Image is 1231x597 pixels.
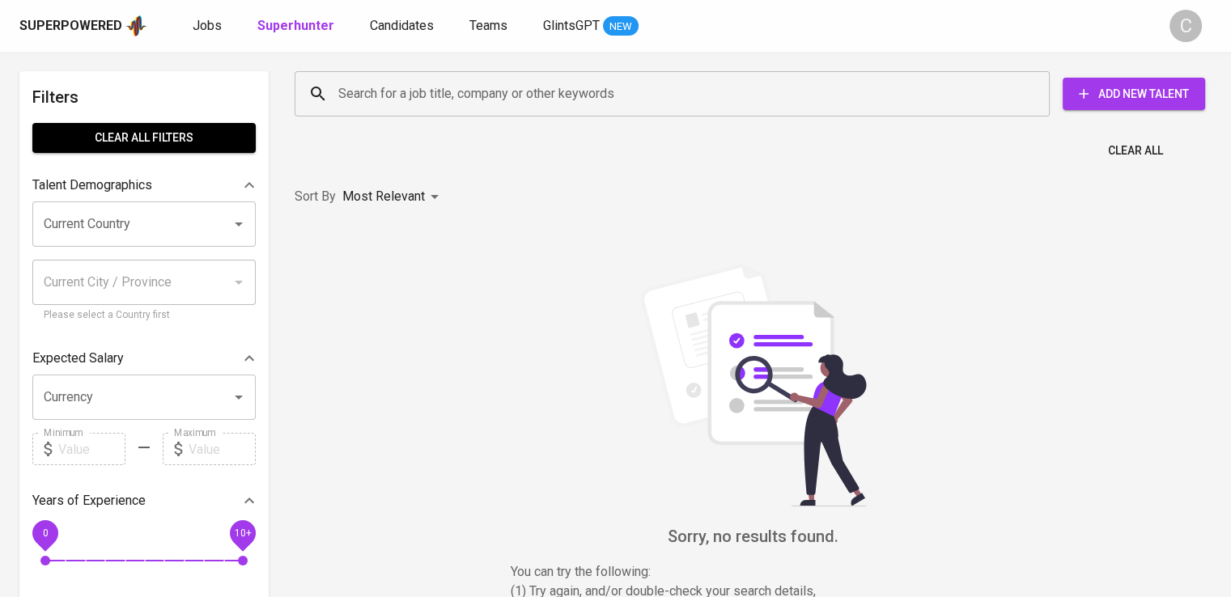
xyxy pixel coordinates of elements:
[45,128,243,148] span: Clear All filters
[511,562,996,582] p: You can try the following :
[603,19,639,35] span: NEW
[632,264,875,506] img: file_searching.svg
[32,485,256,517] div: Years of Experience
[469,18,507,33] span: Teams
[227,386,250,409] button: Open
[19,17,122,36] div: Superpowered
[125,14,147,38] img: app logo
[32,84,256,110] h6: Filters
[32,169,256,201] div: Talent Demographics
[32,123,256,153] button: Clear All filters
[1063,78,1205,110] button: Add New Talent
[32,349,124,368] p: Expected Salary
[342,187,425,206] p: Most Relevant
[189,433,256,465] input: Value
[370,18,434,33] span: Candidates
[342,182,444,212] div: Most Relevant
[19,14,147,38] a: Superpoweredapp logo
[234,527,251,539] span: 10+
[295,523,1212,549] h6: Sorry, no results found.
[193,18,222,33] span: Jobs
[469,16,511,36] a: Teams
[1102,136,1169,166] button: Clear All
[1076,84,1192,104] span: Add New Talent
[257,16,337,36] a: Superhunter
[32,491,146,510] p: Years of Experience
[44,307,244,324] p: Please select a Country first
[1169,10,1202,42] div: C
[32,176,152,195] p: Talent Demographics
[193,16,225,36] a: Jobs
[543,18,600,33] span: GlintsGPT
[370,16,437,36] a: Candidates
[257,18,334,33] b: Superhunter
[32,342,256,375] div: Expected Salary
[227,213,250,235] button: Open
[58,433,125,465] input: Value
[543,16,639,36] a: GlintsGPT NEW
[1108,141,1163,161] span: Clear All
[42,527,48,539] span: 0
[295,187,336,206] p: Sort By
